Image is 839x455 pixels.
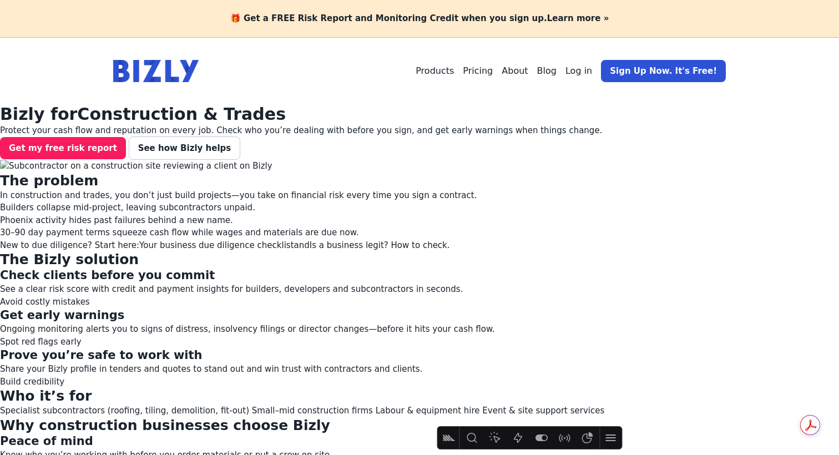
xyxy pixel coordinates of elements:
[13,13,826,24] h4: 🎁 Get a FREE Risk Report and Monitoring Credit when you sign up.
[139,240,294,250] a: Your business due diligence checklist
[601,60,726,82] a: Sign Up Now. It's Free!
[463,64,493,78] a: Pricing
[77,104,286,124] span: Construction & Trades
[252,406,373,416] span: Small–mid construction firms
[502,64,528,78] a: About
[376,406,480,416] span: Labour & equipment hire
[482,406,604,416] span: Event & site support services
[537,64,557,78] a: Blog
[129,136,241,160] a: See how Bizly helps
[310,240,447,250] a: Is a business legit? How to check
[547,13,609,23] a: Learn more »
[416,64,454,78] button: Products
[565,64,592,78] a: Log in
